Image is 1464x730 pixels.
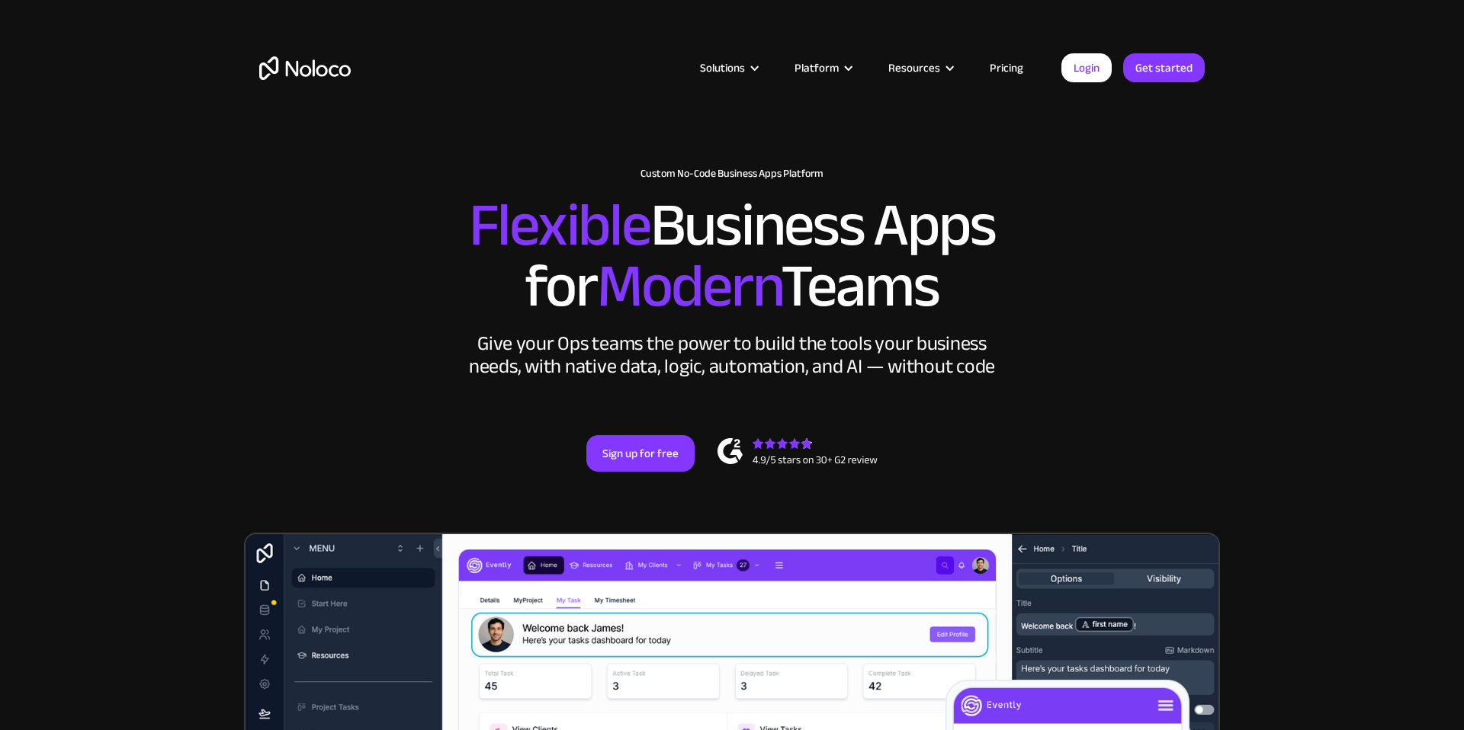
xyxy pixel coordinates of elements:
[597,229,781,343] span: Modern
[1123,53,1205,82] a: Get started
[259,56,351,80] a: home
[869,58,971,78] div: Resources
[469,168,650,282] span: Flexible
[775,58,869,78] div: Platform
[259,168,1205,180] h1: Custom No-Code Business Apps Platform
[681,58,775,78] div: Solutions
[259,195,1205,317] h2: Business Apps for Teams
[1061,53,1112,82] a: Login
[586,435,695,472] a: Sign up for free
[465,332,999,378] div: Give your Ops teams the power to build the tools your business needs, with native data, logic, au...
[888,58,940,78] div: Resources
[795,58,839,78] div: Platform
[971,58,1042,78] a: Pricing
[700,58,745,78] div: Solutions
